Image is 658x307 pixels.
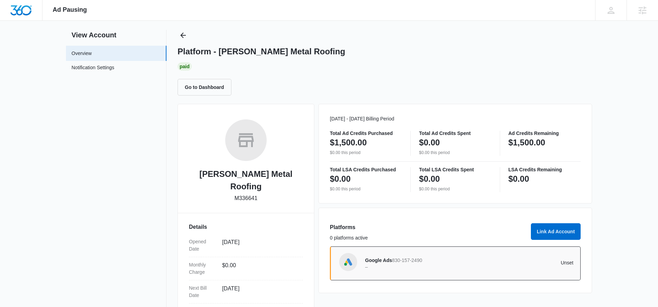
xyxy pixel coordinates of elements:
[235,194,258,202] p: M336641
[330,131,402,136] p: Total Ad Credits Purchased
[222,285,297,299] dd: [DATE]
[53,6,87,13] span: Ad Pausing
[343,257,353,267] img: Google Ads
[189,257,303,280] div: Monthly Charge$0.00
[178,62,192,71] div: Paid
[419,150,491,156] p: $0.00 this period
[508,131,581,136] p: Ad Credits Remaining
[508,173,529,184] p: $0.00
[178,46,345,57] h1: Platform - [PERSON_NAME] Metal Roofing
[330,150,402,156] p: $0.00 this period
[189,285,217,299] dt: Next Bill Date
[365,264,469,269] p: –
[419,137,440,148] p: $0.00
[189,238,217,253] dt: Opened Date
[419,167,491,172] p: Total LSA Credits Spent
[189,261,217,276] dt: Monthly Charge
[330,186,402,192] p: $0.00 this period
[419,131,491,136] p: Total Ad Credits Spent
[330,115,581,123] p: [DATE] - [DATE] Billing Period
[189,168,303,193] h2: [PERSON_NAME] Metal Roofing
[330,173,351,184] p: $0.00
[66,30,166,40] h2: View Account
[419,186,491,192] p: $0.00 this period
[330,167,402,172] p: Total LSA Credits Purchased
[330,223,527,232] h3: Platforms
[178,79,231,96] button: Go to Dashboard
[222,238,297,253] dd: [DATE]
[71,50,92,57] a: Overview
[189,280,303,304] div: Next Bill Date[DATE]
[178,30,189,41] button: Back
[330,246,581,280] a: Google AdsGoogle Ads830-157-2490–Unset
[189,234,303,257] div: Opened Date[DATE]
[508,137,545,148] p: $1,500.00
[330,137,367,148] p: $1,500.00
[469,260,574,265] p: Unset
[419,173,440,184] p: $0.00
[189,223,303,231] h3: Details
[222,261,297,276] dd: $0.00
[178,84,236,90] a: Go to Dashboard
[330,234,527,242] p: 0 platforms active
[365,258,392,263] span: Google Ads
[71,64,114,73] a: Notification Settings
[508,167,581,172] p: LSA Credits Remaining
[531,223,581,240] button: Link Ad Account
[392,258,422,263] span: 830-157-2490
